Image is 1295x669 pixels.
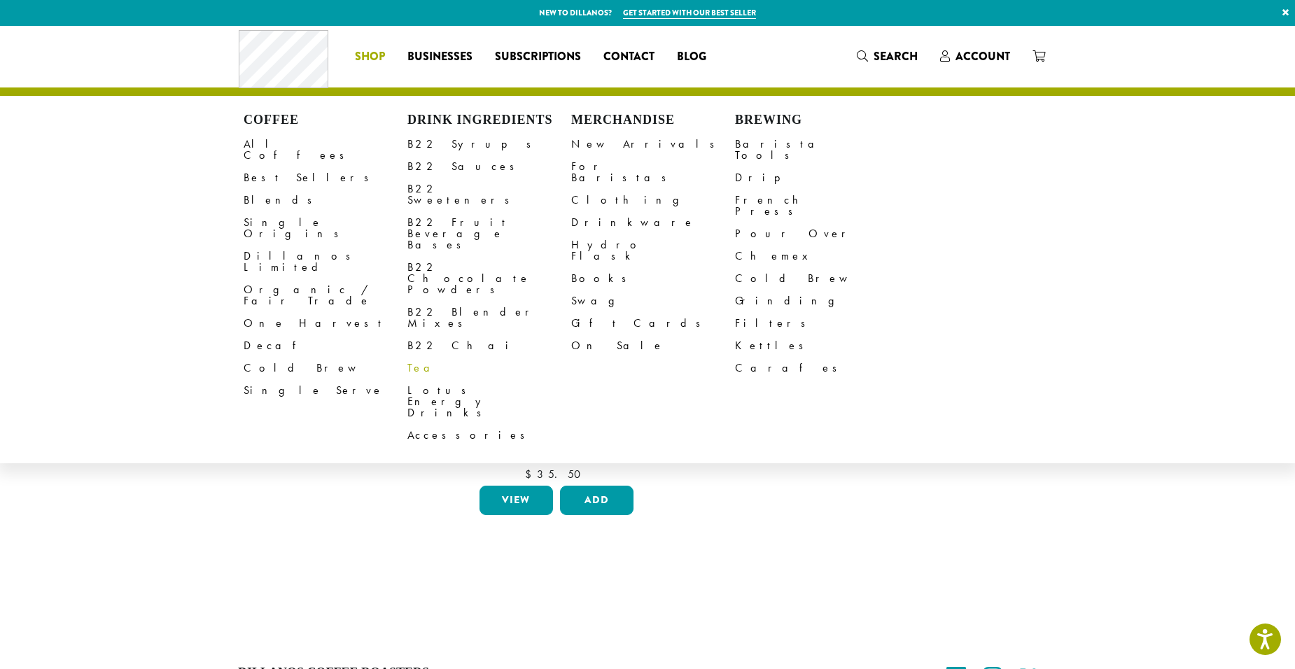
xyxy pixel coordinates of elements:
a: Shop [344,45,396,68]
a: B22 Syrups [407,133,571,155]
h4: Drink Ingredients [407,113,571,128]
a: B22 Blender Mixes [407,301,571,334]
a: Clothing [571,189,735,211]
a: Swag [571,290,735,312]
a: Barista Tools [735,133,899,167]
a: Search [846,45,929,68]
a: Organic / Fair Trade [244,279,407,312]
span: Search [874,48,918,64]
a: B22 Chocolate Powders [407,256,571,301]
a: For Baristas [571,155,735,189]
a: Gift Cards [571,312,735,334]
span: Contact [603,48,654,66]
h4: Brewing [735,113,899,128]
a: Single Origins [244,211,407,245]
a: Single Serve [244,379,407,402]
a: Tea [407,357,571,379]
h4: Merchandise [571,113,735,128]
a: Dillanos Limited [244,245,407,279]
button: Add [560,486,633,515]
a: Books [571,267,735,290]
span: $ [525,467,537,481]
a: Accessories [407,424,571,446]
a: B22 Sauces [407,155,571,178]
a: Chemex [735,245,899,267]
a: Lotus Energy Drinks [407,379,571,424]
a: View [479,486,553,515]
span: Subscriptions [495,48,581,66]
a: French Press [735,189,899,223]
span: Businesses [407,48,472,66]
a: Pour Over [735,223,899,245]
a: All Coffees [244,133,407,167]
a: Drinkware [571,211,735,234]
a: B22 Sweeteners [407,178,571,211]
a: Hydro Flask [571,234,735,267]
span: Shop [355,48,385,66]
a: On Sale [571,334,735,357]
a: Blends [244,189,407,211]
a: Carafes [735,357,899,379]
a: New Arrivals [571,133,735,155]
span: Blog [677,48,706,66]
a: B22 Fruit Beverage Bases [407,211,571,256]
a: Drip [735,167,899,189]
span: Account [955,48,1010,64]
a: Filters [735,312,899,334]
h4: Coffee [244,113,407,128]
a: Grinding [735,290,899,312]
a: B22 Chai [407,334,571,357]
a: Kettles [735,334,899,357]
a: Barista 22 Chai (3.5 lb)Rated 5.00 out of 5 $35.50 [476,244,637,480]
a: Best Sellers [244,167,407,189]
a: Cold Brew [735,267,899,290]
a: Cold Brew [244,357,407,379]
a: Get started with our best seller [623,7,756,19]
bdi: 35.50 [525,467,587,481]
a: Decaf [244,334,407,357]
a: One Harvest [244,312,407,334]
